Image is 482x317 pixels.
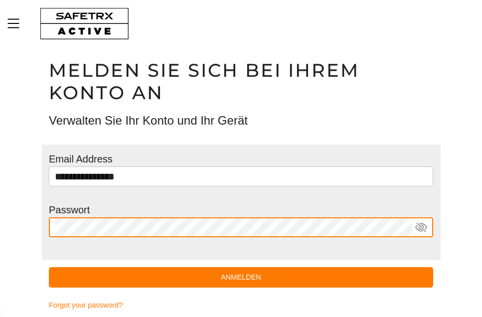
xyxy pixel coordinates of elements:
[49,299,123,312] span: Forgot your password?
[49,112,433,129] h3: Verwalten Sie Ihr Konto und Ihr Gerät
[49,267,433,288] button: Anmelden
[49,204,90,215] label: Passwort
[49,59,433,105] h1: Melden Sie sich bei Ihrem Konto an
[5,13,30,34] button: MenÜ
[49,154,113,164] label: Email Address
[57,271,425,284] span: Anmelden
[49,295,433,316] a: Forgot your password?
